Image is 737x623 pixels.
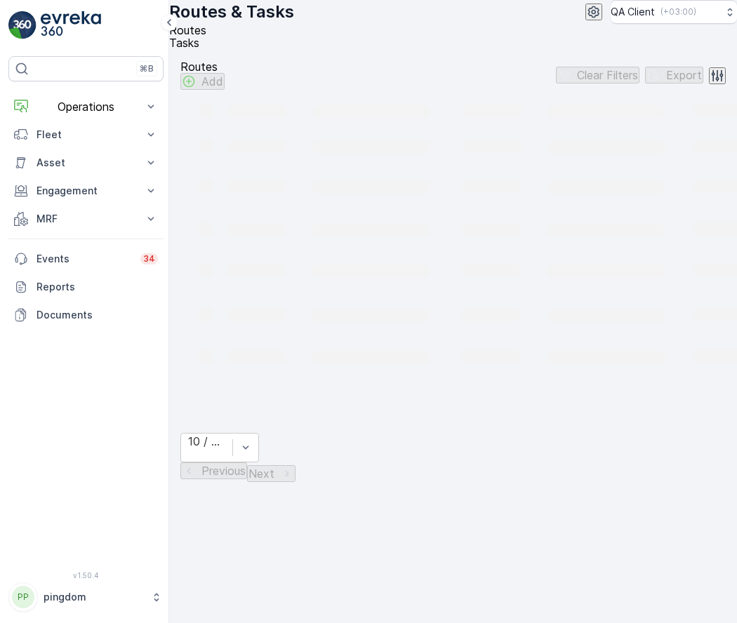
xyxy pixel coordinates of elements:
p: Documents [36,308,158,322]
button: Add [180,73,225,90]
span: Routes [169,23,206,37]
p: Fleet [36,128,135,142]
button: Fleet [8,121,164,149]
div: PP [12,586,34,608]
p: ⌘B [140,63,154,74]
a: Documents [8,301,164,329]
div: 10 / Page [188,435,225,448]
p: Engagement [36,184,135,198]
button: PPpingdom [8,582,164,612]
button: Operations [8,93,164,121]
img: logo_light-DOdMpM7g.png [41,11,101,39]
p: Routes [180,60,225,73]
p: Reports [36,280,158,294]
p: ( +03:00 ) [660,6,696,18]
p: QA Client [611,5,655,19]
a: Reports [8,273,164,301]
button: MRF [8,205,164,233]
p: pingdom [44,590,144,604]
p: Add [201,75,223,88]
p: Asset [36,156,135,170]
p: Operations [36,100,135,113]
p: Routes & Tasks [169,1,294,23]
img: logo [8,11,36,39]
p: MRF [36,212,135,226]
p: Events [36,252,132,266]
button: Clear Filters [556,67,639,83]
p: Clear Filters [577,69,638,81]
p: Next [248,467,274,480]
span: v 1.50.4 [8,571,164,580]
p: 34 [143,253,155,264]
a: Events34 [8,245,164,273]
button: Engagement [8,177,164,205]
p: Previous [201,464,246,477]
button: Next [247,465,296,482]
button: Asset [8,149,164,177]
button: Previous [180,462,247,479]
span: Tasks [169,36,199,50]
button: Export [645,67,703,83]
p: Export [666,69,702,81]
